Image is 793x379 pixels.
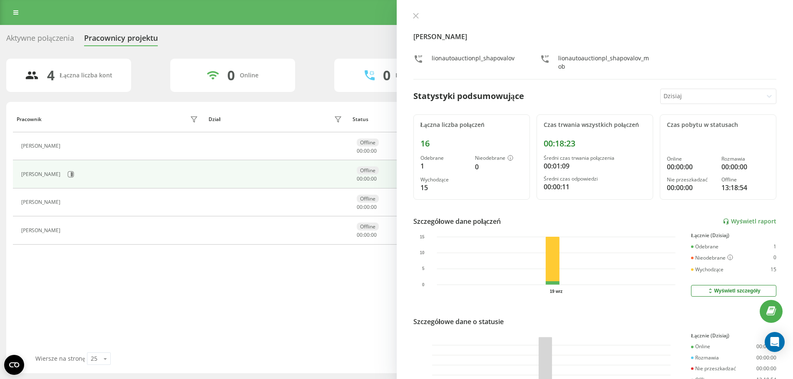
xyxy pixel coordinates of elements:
div: Nieodebrane [475,155,523,162]
text: 5 [422,267,424,271]
div: Średni czas trwania połączenia [544,155,646,161]
div: Dział [209,116,220,122]
div: 00:00:00 [667,183,715,193]
span: 00 [357,231,363,238]
div: : : [357,176,377,182]
div: lionautoauctionpl_shapovalov_mob [558,54,650,71]
div: 0 [475,162,523,172]
div: Open Intercom Messenger [765,332,785,352]
div: Pracownicy projektu [84,34,158,47]
div: Nie przeszkadzać [667,177,715,183]
div: 0 [773,255,776,261]
div: 0 [383,67,390,83]
div: 4 [47,67,55,83]
a: Wyświetl raport [723,218,776,225]
div: : : [357,204,377,210]
div: 15 [771,267,776,272]
div: Rozmawia [691,355,719,361]
div: Statystyki podsumowujące [413,90,524,102]
span: 00 [371,203,377,211]
div: 00:00:00 [756,366,776,372]
span: 00 [364,175,370,182]
div: Aktywne połączenia [6,34,74,47]
div: Szczegółowe dane o statusie [413,317,504,327]
div: 16 [420,139,523,149]
div: 00:00:00 [721,162,769,172]
span: 00 [364,231,370,238]
button: Wyświetl szczegóły [691,285,776,297]
div: Offline [721,177,769,183]
div: 1 [420,161,468,171]
div: Wyświetl szczegóły [707,287,760,294]
span: 00 [357,147,363,154]
h4: [PERSON_NAME] [413,32,777,42]
div: Czas trwania wszystkich połączeń [544,121,646,129]
div: Online [691,344,710,349]
div: 00:00:11 [544,182,646,192]
div: 00:00:00 [756,344,776,349]
div: 00:01:09 [544,161,646,171]
div: Średni czas odpowiedzi [544,176,646,182]
div: 00:00:00 [667,162,715,172]
div: Online [667,156,715,162]
span: 00 [364,203,370,211]
div: 15 [420,183,468,193]
div: Łącznie (Dzisiaj) [691,333,776,339]
text: 19 wrz [549,289,562,294]
div: Offline [357,195,379,203]
text: 15 [420,235,425,239]
div: Odebrane [691,244,718,250]
span: 00 [371,147,377,154]
div: Łączna liczba kont [60,72,112,79]
div: [PERSON_NAME] [21,171,62,177]
span: 00 [364,147,370,154]
div: Czas pobytu w statusach [667,121,769,129]
div: Pracownik [17,116,42,122]
div: Szczegółowe dane połączeń [413,216,501,226]
div: lionautoauctionpl_shapovalov [432,54,515,71]
div: [PERSON_NAME] [21,143,62,149]
div: Łącznie (Dzisiaj) [691,233,776,238]
div: Offline [357,223,379,230]
div: Rozmawiają [395,72,429,79]
button: Open CMP widget [4,355,24,375]
text: 10 [420,250,425,255]
div: [PERSON_NAME] [21,228,62,233]
div: 1 [773,244,776,250]
span: 00 [371,231,377,238]
div: Nie przeszkadzać [691,366,736,372]
span: 00 [357,175,363,182]
div: 13:18:54 [721,183,769,193]
div: 00:18:23 [544,139,646,149]
div: Wychodzące [691,267,723,272]
span: 00 [357,203,363,211]
div: 0 [227,67,235,83]
div: : : [357,148,377,154]
div: Offline [357,166,379,174]
div: Rozmawia [721,156,769,162]
div: Offline [357,139,379,146]
div: Wychodzące [420,177,468,183]
div: [PERSON_NAME] [21,199,62,205]
div: : : [357,232,377,238]
div: Łączna liczba połączeń [420,121,523,129]
div: 25 [91,354,97,363]
div: Nieodebrane [691,255,733,261]
div: Odebrane [420,155,468,161]
div: Online [240,72,259,79]
text: 0 [422,282,424,287]
div: 00:00:00 [756,355,776,361]
span: 00 [371,175,377,182]
div: Status [353,116,368,122]
span: Wiersze na stronę [35,354,85,362]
